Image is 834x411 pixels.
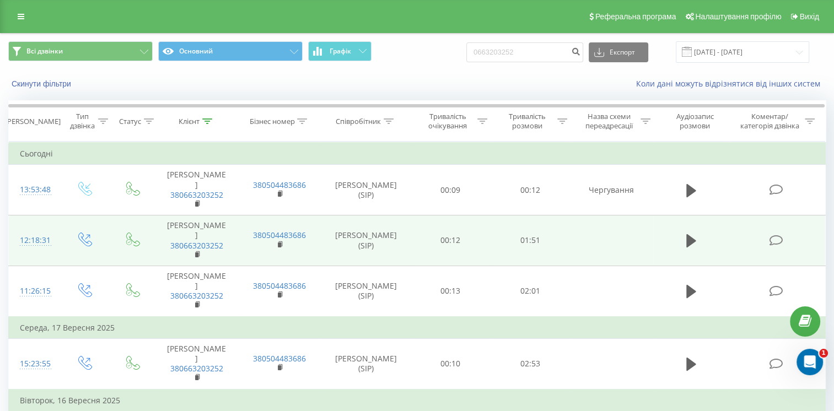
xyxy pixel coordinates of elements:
[336,117,381,126] div: Співробітник
[490,266,570,316] td: 02:01
[466,42,583,62] input: Пошук за номером
[738,112,802,131] div: Коментар/категорія дзвінка
[321,266,411,316] td: [PERSON_NAME] (SIP)
[20,179,49,201] div: 13:53:48
[636,78,826,89] a: Коли дані можуть відрізнятися вiд інших систем
[8,41,153,61] button: Всі дзвінки
[490,338,570,389] td: 02:53
[170,190,223,200] a: 380663203252
[20,280,49,302] div: 11:26:15
[69,112,95,131] div: Тип дзвінка
[421,112,475,131] div: Тривалість очікування
[253,230,306,240] a: 380504483686
[490,165,570,215] td: 00:12
[158,41,303,61] button: Основний
[411,165,491,215] td: 00:09
[5,117,61,126] div: [PERSON_NAME]
[8,79,77,89] button: Скинути фільтри
[155,266,238,316] td: [PERSON_NAME]
[330,47,351,55] span: Графік
[253,353,306,364] a: 380504483686
[321,215,411,266] td: [PERSON_NAME] (SIP)
[595,12,676,21] span: Реферальна програма
[170,363,223,374] a: 380663203252
[321,165,411,215] td: [PERSON_NAME] (SIP)
[253,280,306,291] a: 380504483686
[663,112,727,131] div: Аудіозапис розмови
[249,117,294,126] div: Бізнес номер
[589,42,648,62] button: Експорт
[155,215,238,266] td: [PERSON_NAME]
[411,338,491,389] td: 00:10
[119,117,141,126] div: Статус
[695,12,781,21] span: Налаштування профілю
[819,349,828,358] span: 1
[170,290,223,301] a: 380663203252
[570,165,653,215] td: Чергування
[155,165,238,215] td: [PERSON_NAME]
[308,41,372,61] button: Графік
[800,12,819,21] span: Вихід
[411,215,491,266] td: 00:12
[179,117,200,126] div: Клієнт
[500,112,555,131] div: Тривалість розмови
[797,349,823,375] iframe: Intercom live chat
[580,112,638,131] div: Назва схеми переадресації
[411,266,491,316] td: 00:13
[321,338,411,389] td: [PERSON_NAME] (SIP)
[155,338,238,389] td: [PERSON_NAME]
[20,353,49,375] div: 15:23:55
[253,180,306,190] a: 380504483686
[20,230,49,251] div: 12:18:31
[9,143,826,165] td: Сьогодні
[9,317,826,339] td: Середа, 17 Вересня 2025
[26,47,63,56] span: Всі дзвінки
[170,240,223,251] a: 380663203252
[490,215,570,266] td: 01:51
